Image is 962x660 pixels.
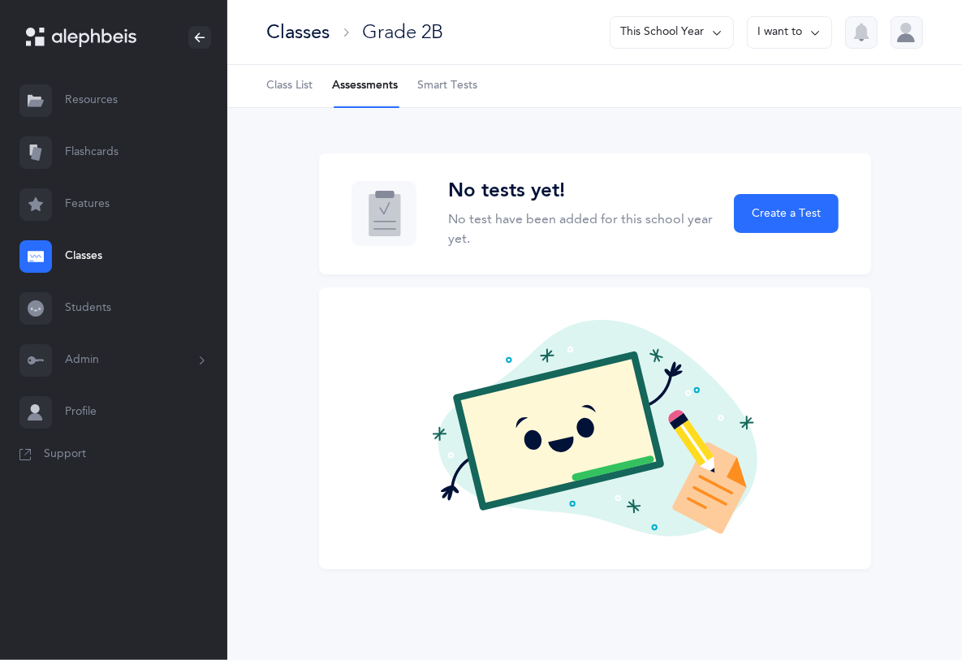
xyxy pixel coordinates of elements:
[747,16,832,49] button: I want to
[266,19,330,45] div: Classes
[44,446,86,463] span: Support
[417,78,477,94] span: Smart Tests
[449,179,715,203] h3: No tests yet!
[449,209,715,248] p: No test have been added for this school year yet.
[362,19,443,45] div: Grade 2B
[610,16,734,49] button: This School Year
[266,78,313,94] span: Class List
[734,194,838,233] button: Create a Test
[752,205,821,222] span: Create a Test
